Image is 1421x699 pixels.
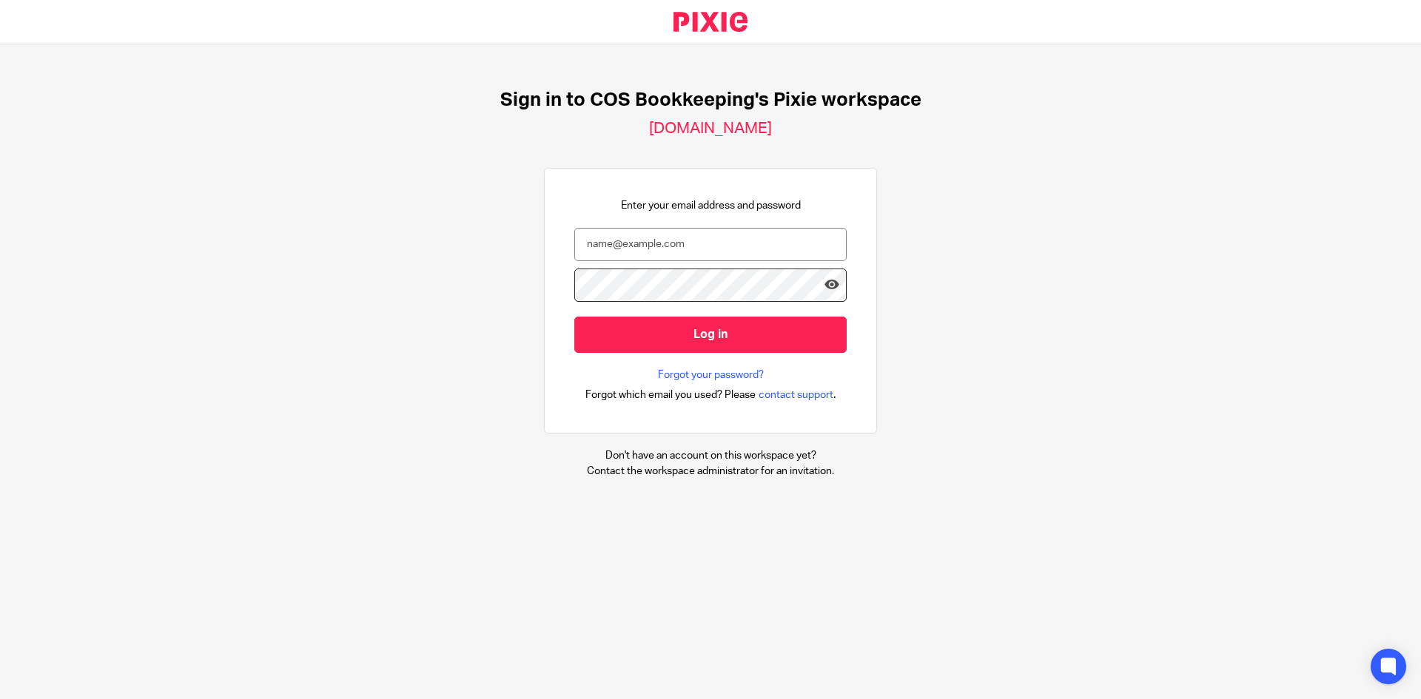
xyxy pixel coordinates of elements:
[574,228,847,261] input: name@example.com
[585,386,836,403] div: .
[500,89,921,112] h1: Sign in to COS Bookkeeping's Pixie workspace
[759,388,833,402] span: contact support
[574,317,847,353] input: Log in
[585,388,756,402] span: Forgot which email you used? Please
[587,464,834,479] p: Contact the workspace administrator for an invitation.
[658,368,764,382] a: Forgot your password?
[587,448,834,463] p: Don't have an account on this workspace yet?
[649,119,772,138] h2: [DOMAIN_NAME]
[621,198,801,213] p: Enter your email address and password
